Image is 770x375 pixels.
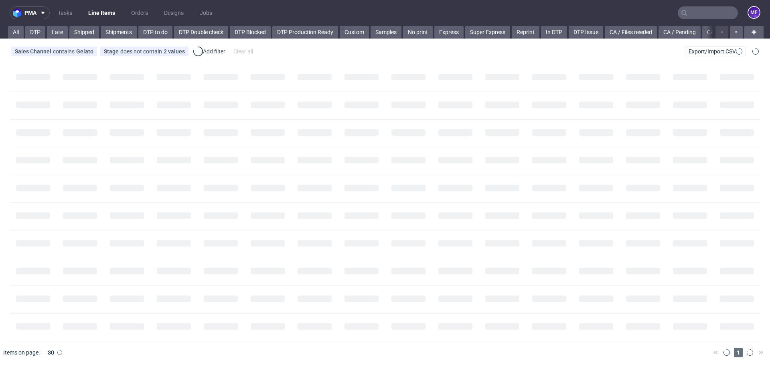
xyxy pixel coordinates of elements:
img: logo [13,8,24,18]
a: DTP Production Ready [272,26,338,39]
a: Custom [340,26,369,39]
a: DTP to do [138,26,172,39]
div: Add filter [192,45,227,58]
span: does not contain [120,48,164,55]
button: Export/Import CSV [685,47,746,56]
a: DTP Blocked [230,26,271,39]
a: Line Items [83,6,120,19]
a: CA / Pending [659,26,701,39]
a: No print [403,26,433,39]
div: 2 values [164,48,185,55]
span: Stage [104,48,120,55]
a: Super Express [465,26,510,39]
a: DTP Issue [569,26,603,39]
a: Orders [126,6,153,19]
a: Samples [371,26,401,39]
span: Export/Import CSV [689,48,742,55]
figcaption: MF [748,7,760,18]
a: CA / Files needed [605,26,657,39]
a: Designs [159,6,188,19]
span: Sales Channel [15,48,53,55]
span: pma [24,10,36,16]
a: DTP Double check [174,26,228,39]
a: Shipped [69,26,99,39]
a: CA / Rejected [702,26,745,39]
span: 1 [734,348,743,357]
a: Late [47,26,68,39]
a: In DTP [541,26,567,39]
a: Jobs [195,6,217,19]
div: 30 [43,347,57,358]
div: Gelato [76,48,93,55]
a: Express [434,26,464,39]
span: contains [53,48,76,55]
a: All [8,26,24,39]
a: Reprint [512,26,539,39]
button: pma [10,6,50,19]
a: Tasks [53,6,77,19]
span: Items on page: [3,349,40,357]
a: DTP [25,26,45,39]
div: Clear all [232,46,255,57]
a: Shipments [101,26,137,39]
